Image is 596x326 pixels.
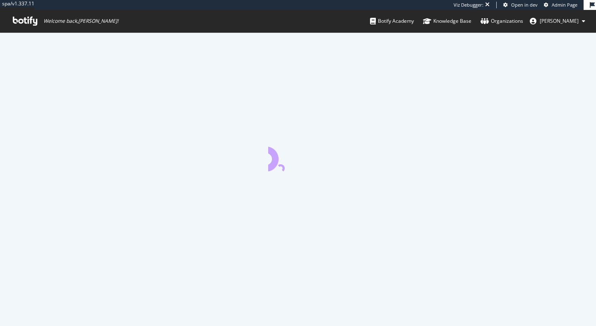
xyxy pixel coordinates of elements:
[523,14,592,28] button: [PERSON_NAME]
[552,2,577,8] span: Admin Page
[511,2,538,8] span: Open in dev
[370,10,414,32] a: Botify Academy
[481,17,523,25] div: Organizations
[43,18,118,24] span: Welcome back, [PERSON_NAME] !
[540,17,579,24] span: adrianna
[503,2,538,8] a: Open in dev
[370,17,414,25] div: Botify Academy
[423,10,471,32] a: Knowledge Base
[454,2,483,8] div: Viz Debugger:
[423,17,471,25] div: Knowledge Base
[481,10,523,32] a: Organizations
[544,2,577,8] a: Admin Page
